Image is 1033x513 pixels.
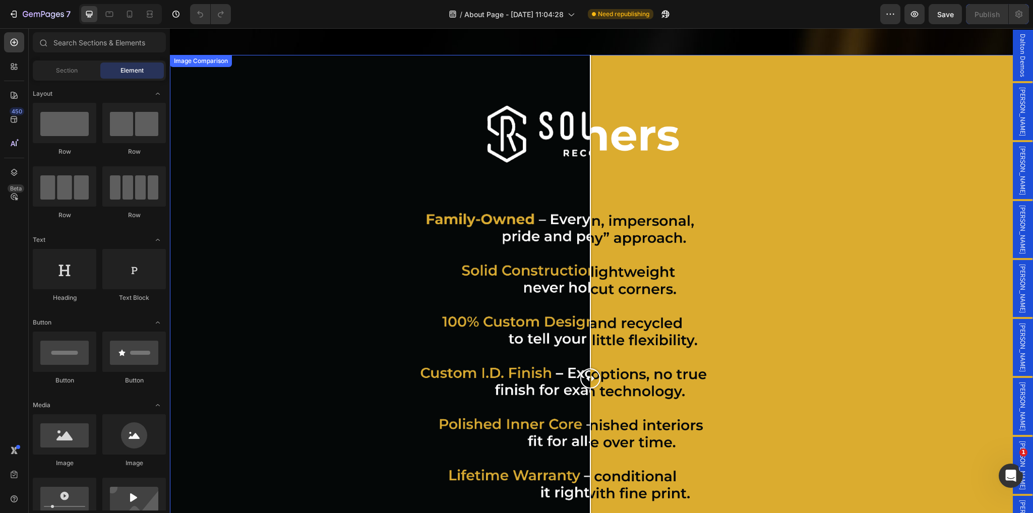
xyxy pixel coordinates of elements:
[102,147,166,156] div: Row
[848,118,858,167] span: [PERSON_NAME]
[598,10,649,19] span: Need republishing
[2,28,60,37] div: Image Comparison
[170,28,1033,513] iframe: Design area
[33,293,96,302] div: Heading
[150,314,166,331] span: Toggle open
[999,464,1023,488] iframe: Intercom live chat
[33,376,96,385] div: Button
[4,4,75,24] button: 7
[33,318,51,327] span: Button
[33,211,96,220] div: Row
[464,9,564,20] span: About Page - [DATE] 11:04:28
[102,459,166,468] div: Image
[8,184,24,193] div: Beta
[150,397,166,413] span: Toggle open
[460,9,462,20] span: /
[937,10,954,19] span: Save
[120,66,144,75] span: Element
[33,401,50,410] span: Media
[1019,448,1027,457] span: 1
[33,235,45,244] span: Text
[66,8,71,20] p: 7
[102,293,166,302] div: Text Block
[190,4,231,24] div: Undo/Redo
[10,107,24,115] div: 450
[150,86,166,102] span: Toggle open
[150,232,166,248] span: Toggle open
[848,177,858,226] span: [PERSON_NAME]
[848,59,858,108] span: [PERSON_NAME]
[33,89,52,98] span: Layout
[848,295,858,344] span: [PERSON_NAME]
[33,147,96,156] div: Row
[33,32,166,52] input: Search Sections & Elements
[975,9,1000,20] div: Publish
[848,413,858,462] span: [PERSON_NAME]
[848,236,858,285] span: [PERSON_NAME]
[33,459,96,468] div: Image
[966,4,1008,24] button: Publish
[102,376,166,385] div: Button
[102,211,166,220] div: Row
[929,4,962,24] button: Save
[56,66,78,75] span: Section
[848,354,858,403] span: [PERSON_NAME]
